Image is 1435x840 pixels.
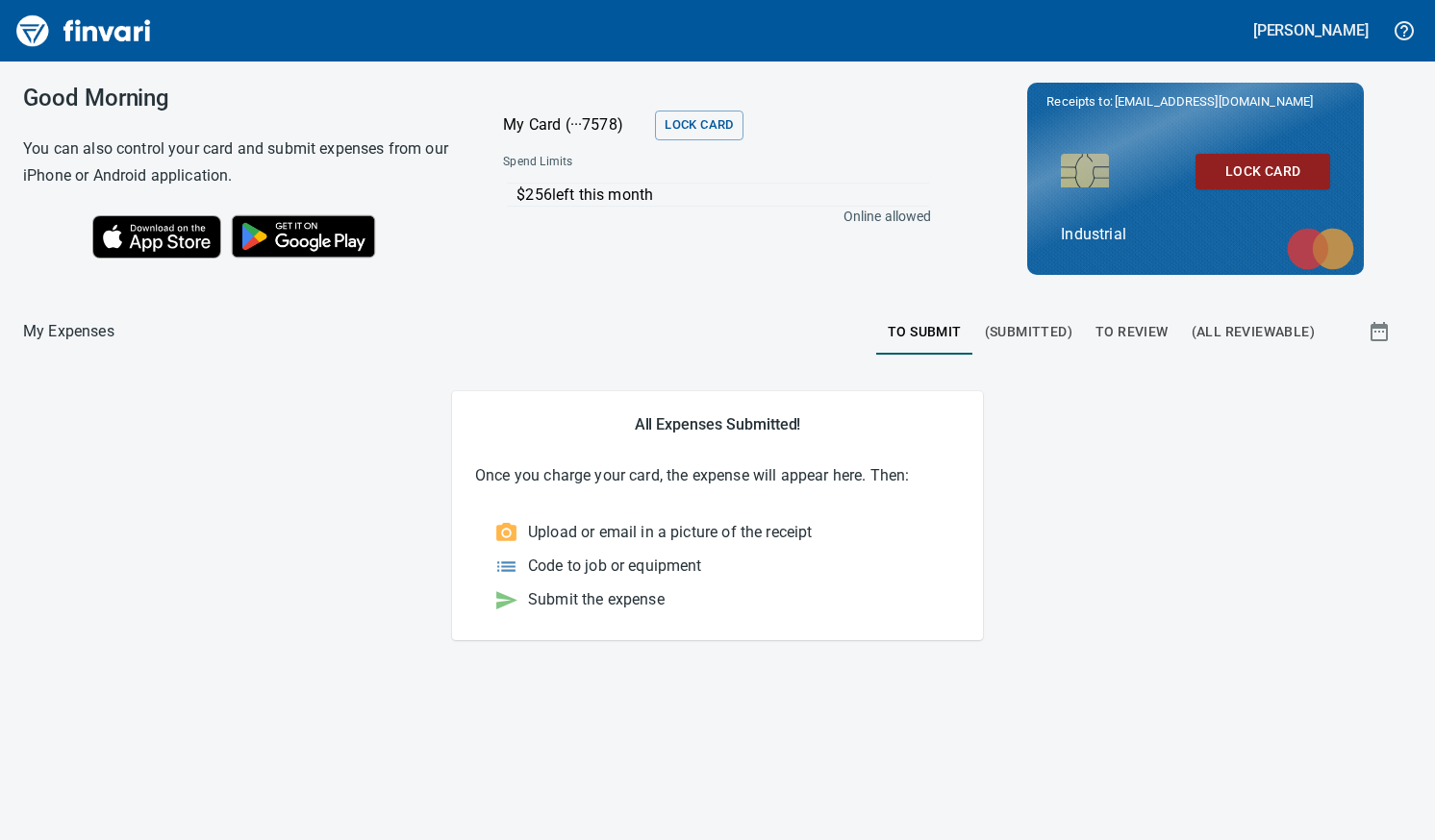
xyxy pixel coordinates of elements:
[1248,15,1373,45] button: [PERSON_NAME]
[23,85,455,111] h3: Good Morning
[655,111,743,140] button: Lock Card
[528,555,702,578] p: Code to job or equipment
[221,205,387,268] img: Get it on Google Play
[503,113,647,136] p: My Card (···7578)
[92,215,221,259] img: Download on the App Store
[475,414,960,434] h5: All Expenses Submitted!
[528,588,665,611] p: Submit the expense
[1253,20,1369,40] h5: [PERSON_NAME]
[1277,218,1364,280] img: mastercard.svg
[23,320,114,343] nav: breadcrumb
[1061,223,1330,246] p: Industrial
[516,184,928,207] p: $256 left this month
[665,114,733,136] span: Lock Card
[528,521,812,544] p: Upload or email in a picture of the receipt
[1192,320,1315,344] span: (All Reviewable)
[488,207,931,226] p: Online allowed
[1196,154,1330,189] button: Lock Card
[1350,309,1412,355] button: Show transactions within a particular date range
[888,320,962,344] span: To Submit
[1211,160,1315,184] span: Lock Card
[1113,92,1315,111] span: [EMAIL_ADDRESS][DOMAIN_NAME]
[475,464,960,487] p: Once you charge your card, the expense will appear here. Then:
[12,8,156,54] img: Finvari
[503,153,750,172] span: Spend Limits
[1046,92,1345,111] p: Receipts to:
[1095,320,1169,344] span: To Review
[23,320,114,343] p: My Expenses
[23,136,455,189] h6: You can also control your card and submit expenses from our iPhone or Android application.
[985,320,1072,344] span: (Submitted)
